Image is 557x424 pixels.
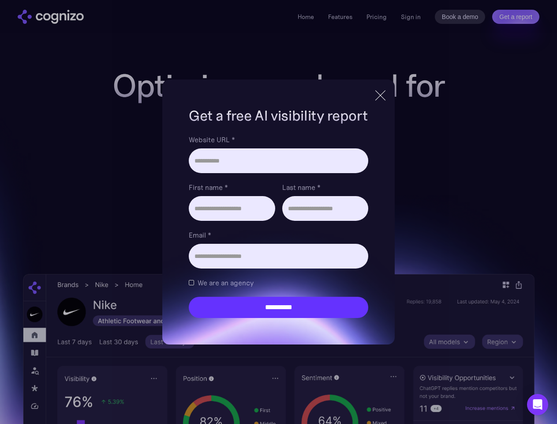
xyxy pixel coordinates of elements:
[527,394,548,415] div: Open Intercom Messenger
[189,134,368,145] label: Website URL *
[189,106,368,125] h1: Get a free AI visibility report
[282,182,368,193] label: Last name *
[198,277,254,288] span: We are an agency
[189,230,368,240] label: Email *
[189,182,275,193] label: First name *
[189,134,368,318] form: Brand Report Form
